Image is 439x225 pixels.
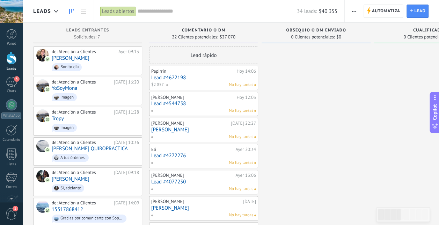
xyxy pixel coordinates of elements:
img: com.amocrm.amocrmwa.svg [45,57,50,61]
div: [DATE] 16:20 [114,79,139,85]
div: de: Atención a Clientes [52,140,111,145]
span: No hay nada asignado [254,110,256,112]
div: [PERSON_NAME] [151,121,229,126]
button: Más [349,5,359,18]
div: [DATE] 11:28 [114,109,139,115]
span: 3 [14,76,20,82]
div: imagen [60,125,74,130]
span: No hay nada asignado [254,188,256,190]
a: [PERSON_NAME] QUIROPRACTICA [52,146,128,152]
div: Marmaya Rentas [36,49,49,61]
span: 34 leads: [297,8,317,15]
a: YoSoyMona [52,85,78,91]
span: Lead [414,5,425,17]
span: Automatiza [372,5,400,17]
div: Calendario [1,138,22,142]
span: Leads [33,8,51,15]
div: de: Atención a Clientes [52,200,111,206]
div: [PERSON_NAME] [151,173,234,178]
span: 1 [13,206,18,211]
span: $27 070 [220,35,235,39]
div: Ayer 20:34 [235,147,256,152]
div: Papirrin [151,68,235,74]
span: Copilot [431,104,438,120]
span: No hay tareas [229,160,253,166]
div: Hoy 12:03 [236,95,256,100]
span: Leads Entrantes [66,28,109,33]
a: Tropy [52,116,64,122]
div: Ayer 13:06 [235,173,256,178]
div: A tus órdenes. [60,155,86,160]
div: Correo [1,185,22,189]
div: SANDY QUIROPRACTICA [36,140,49,152]
span: $0 [336,35,341,39]
span: No hay nada asignado [254,136,256,138]
span: Obsequio o DM enviado [286,28,346,33]
div: Lead rápido [149,46,258,64]
a: Lead #4272276 [151,153,256,159]
div: Panel [1,42,22,46]
span: No hay tareas [229,186,253,192]
a: Lead #4077250 [151,179,256,185]
a: Lead #4622198 [151,75,256,81]
img: com.amocrm.amocrmwa.svg [45,87,50,92]
div: [DATE] 14:09 [114,200,139,206]
div: Bonito día [60,65,79,70]
div: 15517868412 [36,200,49,213]
span: No hay tareas [229,212,253,218]
span: No hay tareas [229,82,253,88]
a: [PERSON_NAME] [151,127,256,133]
span: Solicitudes: 7 [74,35,100,39]
a: 15517868412 [52,206,83,212]
a: Lead #4544758 [151,101,256,107]
div: [DATE] 10:36 [114,140,139,145]
a: [PERSON_NAME] [52,176,89,182]
a: [PERSON_NAME] [151,205,256,211]
div: Gracias por comunicarte con Soporte de WhatsApp. Por favor, cuéntanos más sobre tu experiencia co... [60,216,123,221]
img: com.amocrm.amocrmwa.svg [45,208,50,213]
div: de: Atención a Clientes [52,170,111,175]
div: YoSoyMona [36,79,49,92]
span: No hay tareas [229,134,253,140]
div: de: Atención a Clientes [52,109,111,115]
div: [PERSON_NAME] [151,199,241,204]
div: Ana Paulina Garcia Agusti [36,170,49,182]
span: 22 Clientes potenciales: [172,35,218,39]
div: Leads Entrantes [37,28,139,34]
div: Hoy 14:06 [236,68,256,74]
div: Leads abiertos [100,6,136,16]
div: Tropy [36,109,49,122]
a: Leads [66,5,78,18]
div: [DATE] 22:27 [231,121,256,126]
span: No hay nada asignado [254,215,256,216]
span: Comentario o DM [182,28,225,33]
div: Listas [1,162,22,167]
a: Lead [407,5,429,18]
img: com.amocrm.amocrmwa.svg [45,147,50,152]
img: com.amocrm.amocrmwa.svg [45,177,50,182]
span: $40 355 [319,8,337,15]
span: 0 Clientes potenciales: [291,35,335,39]
div: [DATE] [243,199,256,204]
div: de: Atención a Clientes [52,49,116,55]
div: Eli [151,147,234,152]
div: Chats [1,89,22,94]
img: com.amocrm.amocrmwa.svg [45,117,50,122]
div: Si, adelante [60,186,81,191]
div: [DATE] 09:18 [114,170,139,175]
div: WhatsApp [1,112,21,119]
div: Ayer 09:13 [118,49,139,55]
div: Leads [1,67,22,71]
span: No hay tareas [229,108,253,114]
span: No hay nada asignado [254,84,256,86]
a: Lista [78,5,89,18]
div: imagen [60,95,74,100]
div: Obsequio o DM enviado [265,28,367,34]
a: [PERSON_NAME] [52,55,89,61]
div: de: Atención a Clientes [52,79,111,85]
span: $2 857 [151,82,164,88]
a: Automatiza [364,5,403,18]
span: No hay nada asignado [254,162,256,164]
div: [PERSON_NAME] [151,95,235,100]
div: Comentario o DM [153,28,255,34]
